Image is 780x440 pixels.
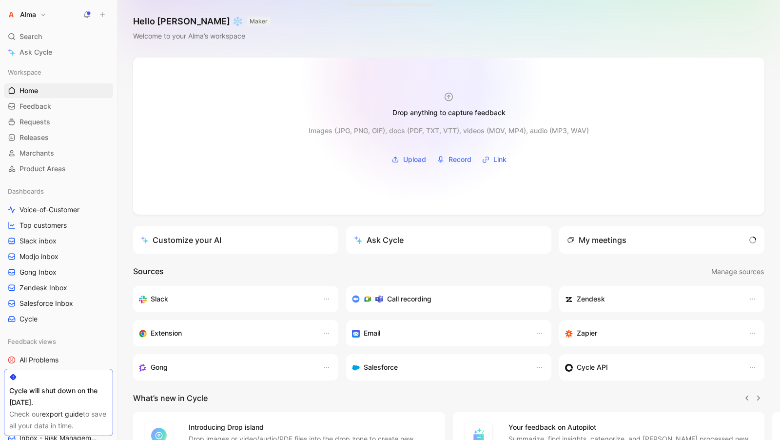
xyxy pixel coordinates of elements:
a: Salesforce Inbox [4,296,113,311]
a: Feedback [4,99,113,114]
div: Check our to save all your data in time. [9,408,108,432]
div: Workspace [4,65,113,80]
h3: Cycle API [577,361,608,373]
a: Home [4,83,113,98]
span: Cycle [19,314,38,324]
span: Home [19,86,38,96]
h2: What’s new in Cycle [133,392,208,404]
span: Upload [403,154,426,165]
a: Zendesk Inbox [4,280,113,295]
h3: Email [364,327,380,339]
span: Slack inbox [19,236,57,246]
span: Gong Inbox [19,267,57,277]
span: Zendesk Inbox [19,283,67,293]
div: Record & transcribe meetings from Zoom, Meet & Teams. [352,293,538,305]
button: Link [479,152,510,167]
span: Top customers [19,220,67,230]
button: Record [433,152,475,167]
h3: Zapier [577,327,597,339]
span: Salesforce Inbox [19,299,73,308]
a: Requests [4,115,113,129]
a: Customize your AI [133,226,338,254]
img: Alma [6,10,16,20]
a: All Problems [4,353,113,367]
h4: Your feedback on Autopilot [508,421,753,433]
div: Customize your AI [141,234,221,246]
div: Images (JPG, PNG, GIF), docs (PDF, TXT, VTT), videos (MOV, MP4), audio (MP3, WAV) [309,125,589,137]
h3: Slack [151,293,168,305]
div: My meetings [567,234,626,246]
span: Record [448,154,471,165]
h1: Hello [PERSON_NAME] ❄️ [133,16,271,27]
span: Modjo inbox [19,252,58,261]
span: Ask Cycle [19,46,52,58]
span: Search [19,31,42,42]
div: Search [4,29,113,44]
span: Product Areas [19,164,66,174]
span: Releases [19,133,49,142]
div: Capture feedback from thousands of sources with Zapier (survey results, recordings, sheets, etc). [565,327,739,339]
button: Manage sources [711,265,764,278]
div: Dashboards [4,184,113,199]
div: Forward emails to your feedback inbox [352,327,526,339]
div: Feedback views [4,334,113,349]
span: Marchants [19,148,54,158]
span: Link [493,154,507,165]
div: Ask Cycle [354,234,404,246]
h1: Alma [20,10,36,19]
h4: Introducing Drop island [189,421,433,433]
a: Releases [4,130,113,145]
div: Cycle will shut down on the [DATE]. [9,385,108,408]
span: Feedback [19,101,51,111]
div: Sync marchants & send feedback from custom sources. Get inspired by our favorite use case [565,361,739,373]
span: Requests [19,117,50,127]
span: Voice-of-Customer [19,205,79,215]
button: Upload [388,152,429,167]
a: Modjo inbox [4,249,113,264]
h3: Salesforce [364,361,398,373]
a: Product Areas [4,161,113,176]
h3: Call recording [387,293,431,305]
a: Top customers [4,218,113,233]
div: Capture feedback from anywhere on the web [139,327,313,339]
div: Drop anything to capture feedback [392,107,506,119]
a: Marchants [4,146,113,160]
a: Voice-of-Customer [4,202,113,217]
div: Welcome to your Alma’s workspace [133,30,271,42]
h3: Gong [151,361,168,373]
a: Cycle [4,312,113,326]
h2: Sources [133,265,164,278]
button: Ask Cycle [346,226,551,254]
button: AlmaAlma [4,8,49,21]
a: export guide [42,410,83,418]
div: Sync marchants and create docs [565,293,739,305]
h3: Extension [151,327,182,339]
h3: Zendesk [577,293,605,305]
a: Gong Inbox [4,265,113,280]
span: Feedback views [8,337,56,346]
span: Manage sources [711,266,764,278]
a: Slack inbox [4,234,113,248]
span: Workspace [8,67,41,77]
button: MAKER [247,17,271,26]
span: All Problems [19,355,58,365]
div: Sync your marchants, send feedback and get updates in Slack [139,293,313,305]
span: Dashboards [8,186,44,196]
a: Ask Cycle [4,45,113,60]
div: Capture feedback from your incoming calls [139,361,313,373]
div: DashboardsVoice-of-CustomerTop customersSlack inboxModjo inboxGong InboxZendesk InboxSalesforce I... [4,184,113,326]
